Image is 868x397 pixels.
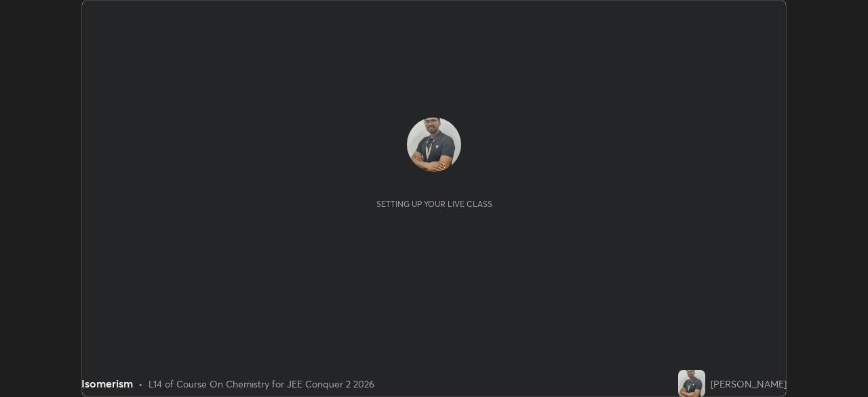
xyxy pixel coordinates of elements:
div: [PERSON_NAME] [711,377,787,391]
div: L14 of Course On Chemistry for JEE Conquer 2 2026 [149,377,374,391]
img: ccf0eef2b82d49a09d5ef3771fe7629f.jpg [407,117,461,172]
img: ccf0eef2b82d49a09d5ef3771fe7629f.jpg [678,370,705,397]
div: • [138,377,143,391]
div: Isomerism [81,375,133,392]
div: Setting up your live class [376,199,492,209]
